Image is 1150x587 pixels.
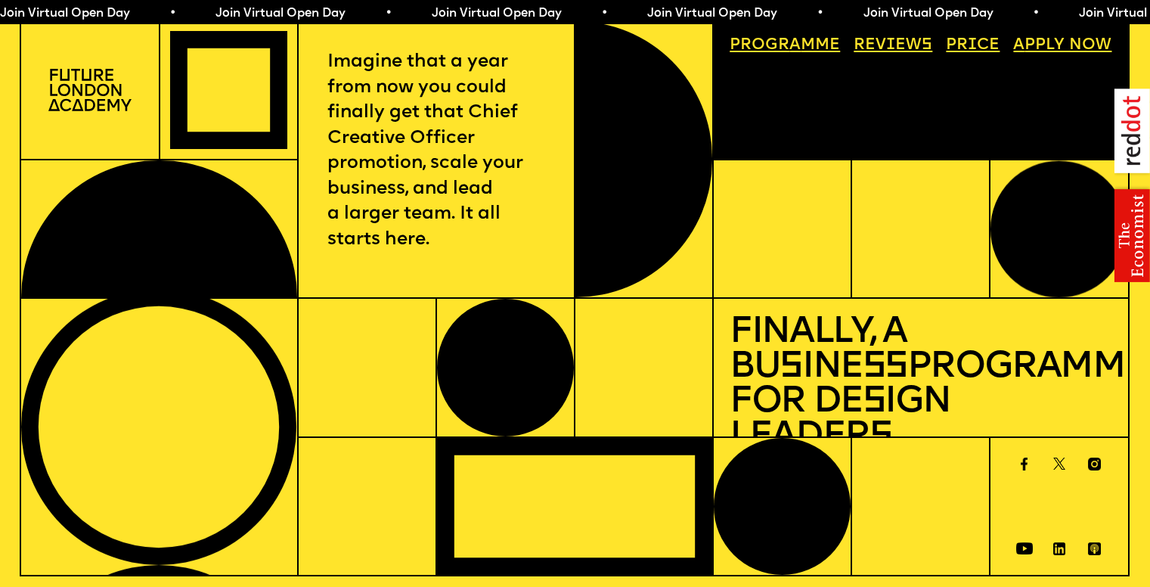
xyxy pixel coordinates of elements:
[863,349,907,386] span: ss
[846,30,941,61] a: Reviews
[789,37,801,53] span: a
[556,8,563,20] span: •
[772,8,779,20] span: •
[869,418,892,455] span: s
[863,384,885,421] span: s
[938,30,1008,61] a: Price
[730,315,1111,455] h1: Finally, a Bu ine Programme for De ign Leader
[340,8,347,20] span: •
[722,30,848,61] a: Programme
[125,8,132,20] span: •
[987,8,994,20] span: •
[1013,37,1024,53] span: A
[780,349,802,386] span: s
[1006,30,1120,61] a: Apply now
[327,50,545,253] p: Imagine that a year from now you could finally get that Chief Creative Officer promotion, scale y...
